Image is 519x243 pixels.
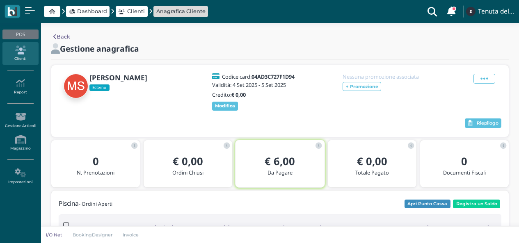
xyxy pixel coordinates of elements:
[461,154,467,168] b: 0
[89,84,110,91] span: Esterno
[242,170,318,175] h5: Da Pagare
[2,75,38,98] a: Report
[89,73,147,82] b: [PERSON_NAME]
[60,44,139,53] h2: Gestione anagrafica
[118,7,145,15] a: Clienti
[77,7,107,15] span: Dashboard
[334,170,410,175] h5: Totale Pagato
[341,220,373,235] div: Stato
[465,118,501,128] button: Riepilogo
[478,8,514,15] h4: Tenuta del Barco
[2,132,38,154] a: Magazzino
[265,220,292,235] div: Canale
[455,220,493,235] div: Documenti
[346,84,378,89] b: + Promozione
[58,170,133,175] h5: N. Prenotazioni
[7,7,17,16] img: logo
[2,165,38,188] a: Impostazioni
[183,220,265,235] div: Descrizione
[93,154,99,168] b: 0
[173,154,203,168] b: € 0,00
[67,232,118,238] a: BookingDesigner
[2,42,38,65] a: Clienti
[466,7,475,16] img: ...
[453,200,500,209] button: Registra un Saldo
[427,170,502,175] h5: Documenti Fiscali
[373,220,455,235] div: Pagamenti
[2,30,38,39] div: POS
[59,200,112,207] h4: Piscina
[461,218,512,236] iframe: Help widget launcher
[145,220,183,235] div: Tipologia
[150,170,226,175] h5: Ordini Chiusi
[127,7,145,15] span: Clienti
[357,154,387,168] b: € 0,00
[2,109,38,132] a: Gestione Articoli
[212,82,298,88] h5: Validità: 4 Set 2025 - 5 Set 2025
[222,74,295,79] h5: Codice card:
[231,91,246,98] b: € 0,00
[251,73,295,80] b: 04AD3C727F1D94
[118,232,144,238] a: Invoice
[343,74,429,79] h5: Nessuna promozione associata
[405,200,450,209] button: Apri Punto Cassa
[212,92,298,98] h5: Credito:
[84,220,145,235] div: ID
[79,200,112,207] small: - Ordini Aperti
[69,7,107,15] a: Dashboard
[265,154,295,168] b: € 6,00
[477,120,498,126] span: Riepilogo
[46,232,62,238] p: I/O Net
[64,74,88,98] img: matthew semple
[53,33,70,41] a: Back
[465,2,514,21] a: ... Tenuta del Barco
[292,220,341,235] div: Totale
[156,7,206,15] a: Anagrafica Cliente
[215,103,235,109] b: Modifica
